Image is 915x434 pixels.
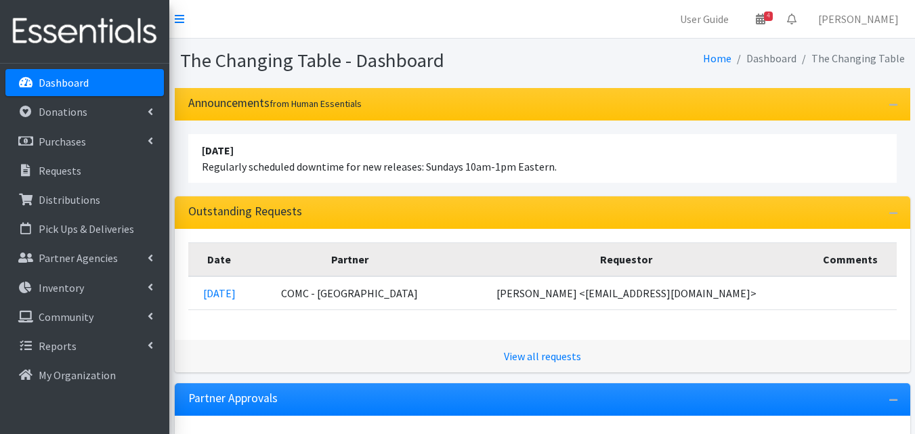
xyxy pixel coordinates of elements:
[807,5,910,32] a: [PERSON_NAME]
[39,193,100,207] p: Distributions
[5,9,164,54] img: HumanEssentials
[5,244,164,272] a: Partner Agencies
[448,276,805,310] td: [PERSON_NAME] <[EMAIL_ADDRESS][DOMAIN_NAME]>
[188,242,251,276] th: Date
[188,391,278,406] h3: Partner Approvals
[188,134,897,183] li: Regularly scheduled downtime for new releases: Sundays 10am-1pm Eastern.
[745,5,776,32] a: 4
[796,49,905,68] li: The Changing Table
[805,242,896,276] th: Comments
[39,135,86,148] p: Purchases
[5,362,164,389] a: My Organization
[5,332,164,360] a: Reports
[180,49,538,72] h1: The Changing Table - Dashboard
[764,12,773,21] span: 4
[5,303,164,330] a: Community
[731,49,796,68] li: Dashboard
[188,96,362,110] h3: Announcements
[5,157,164,184] a: Requests
[39,164,81,177] p: Requests
[188,204,302,219] h3: Outstanding Requests
[39,368,116,382] p: My Organization
[448,242,805,276] th: Requestor
[251,276,448,310] td: COMC - [GEOGRAPHIC_DATA]
[202,144,234,157] strong: [DATE]
[504,349,581,363] a: View all requests
[39,339,77,353] p: Reports
[39,76,89,89] p: Dashboard
[5,274,164,301] a: Inventory
[5,98,164,125] a: Donations
[270,97,362,110] small: from Human Essentials
[5,128,164,155] a: Purchases
[39,310,93,324] p: Community
[39,281,84,295] p: Inventory
[251,242,448,276] th: Partner
[5,215,164,242] a: Pick Ups & Deliveries
[203,286,236,300] a: [DATE]
[5,186,164,213] a: Distributions
[39,251,118,265] p: Partner Agencies
[39,105,87,118] p: Donations
[669,5,740,32] a: User Guide
[39,222,134,236] p: Pick Ups & Deliveries
[5,69,164,96] a: Dashboard
[703,51,731,65] a: Home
